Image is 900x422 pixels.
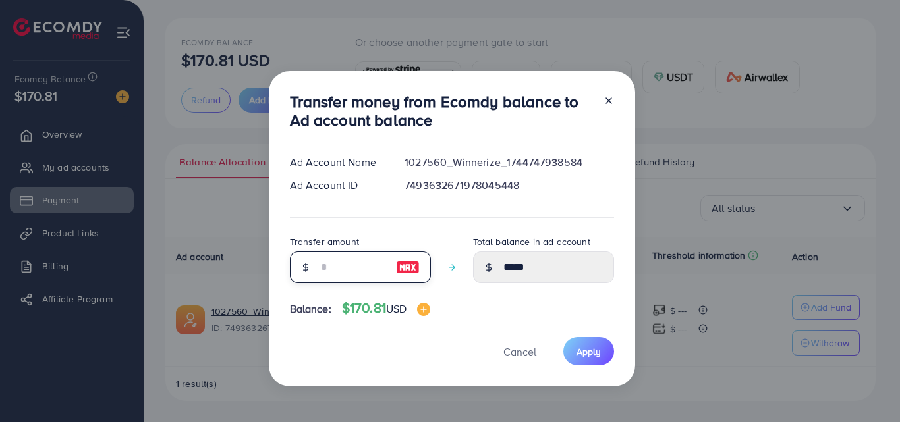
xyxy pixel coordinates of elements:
div: 1027560_Winnerize_1744747938584 [394,155,624,170]
span: Apply [577,345,601,358]
label: Total balance in ad account [473,235,590,248]
h4: $170.81 [342,300,431,317]
label: Transfer amount [290,235,359,248]
button: Cancel [487,337,553,365]
h3: Transfer money from Ecomdy balance to Ad account balance [290,92,593,130]
iframe: Chat [844,363,890,412]
span: Balance: [290,302,331,317]
div: Ad Account ID [279,178,395,193]
img: image [396,259,420,275]
div: 7493632671978045448 [394,178,624,193]
button: Apply [563,337,614,365]
img: image [417,303,430,316]
span: Cancel [503,344,536,359]
span: USD [386,302,407,316]
div: Ad Account Name [279,155,395,170]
